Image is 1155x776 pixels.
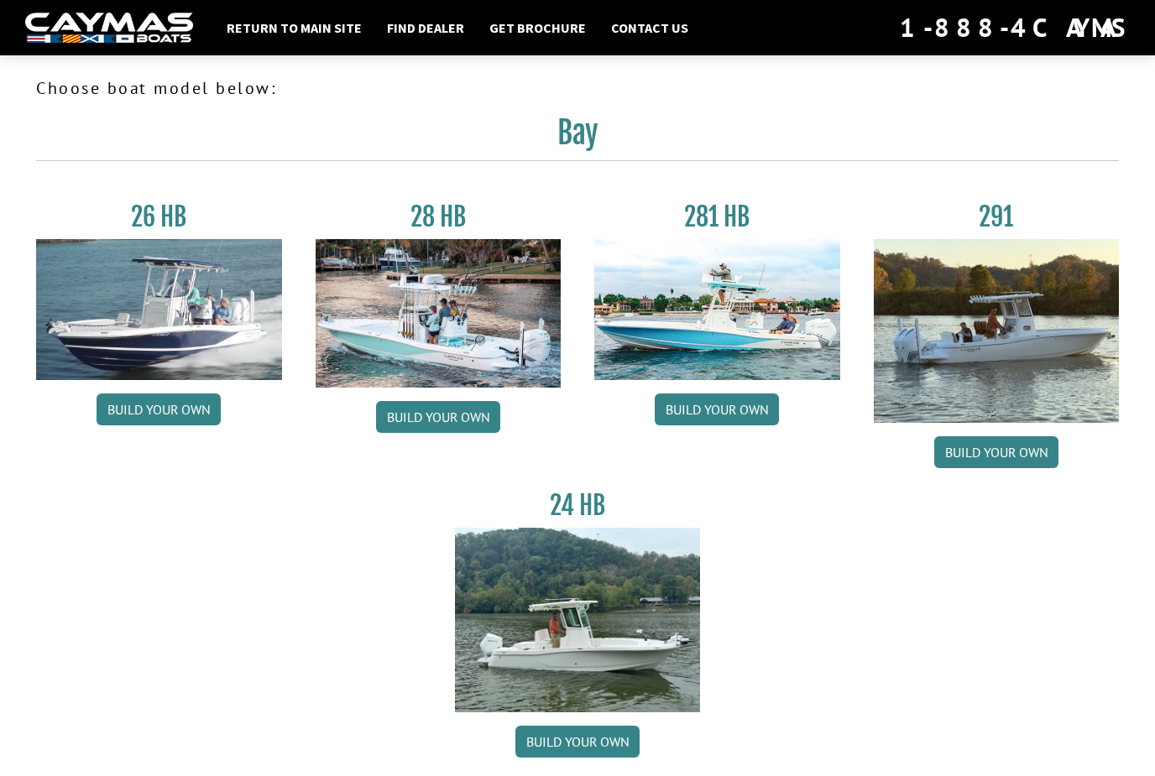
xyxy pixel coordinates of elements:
[481,17,594,39] a: Get Brochure
[934,436,1058,468] a: Build your own
[316,201,562,232] h3: 28 HB
[594,239,840,380] img: 28-hb-twin.jpg
[36,201,282,232] h3: 26 HB
[455,528,701,711] img: 24_HB_thumbnail.jpg
[218,17,370,39] a: Return to main site
[515,726,640,758] a: Build your own
[455,490,701,521] h3: 24 HB
[25,13,193,44] img: white-logo-c9c8dbefe5ff5ceceb0f0178aa75bf4bb51f6bca0971e226c86eb53dfe498488.png
[36,114,1119,161] h2: Bay
[376,401,500,433] a: Build your own
[97,393,221,425] a: Build your own
[36,76,1119,101] p: Choose boat model below:
[874,201,1120,232] h3: 291
[379,17,473,39] a: Find Dealer
[655,393,779,425] a: Build your own
[594,201,840,232] h3: 281 HB
[900,9,1130,46] div: 1-888-4CAYMAS
[603,17,697,39] a: Contact Us
[36,239,282,380] img: 26_new_photo_resized.jpg
[874,239,1120,423] img: 291_Thumbnail.jpg
[316,239,562,388] img: 28_hb_thumbnail_for_caymas_connect.jpg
